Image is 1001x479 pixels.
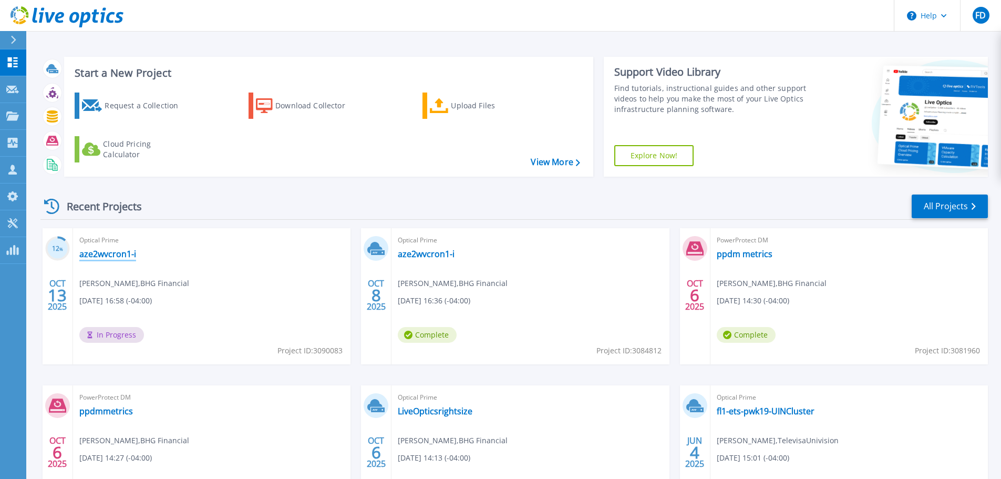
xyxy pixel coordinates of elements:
[79,392,344,403] span: PowerProtect DM
[398,327,457,343] span: Complete
[717,392,982,403] span: Optical Prime
[103,139,187,160] div: Cloud Pricing Calculator
[685,276,705,314] div: OCT 2025
[614,83,810,115] div: Find tutorials, instructional guides and other support videos to help you make the most of your L...
[53,448,62,457] span: 6
[40,193,156,219] div: Recent Projects
[915,345,980,356] span: Project ID: 3081960
[398,406,472,416] a: LiveOpticsrightsize
[975,11,986,19] span: FD
[398,235,663,246] span: Optical Prime
[275,95,359,116] div: Download Collector
[398,392,663,403] span: Optical Prime
[690,448,699,457] span: 4
[79,406,133,416] a: ppdmmetrics
[45,243,70,255] h3: 12
[371,448,381,457] span: 6
[690,291,699,300] span: 6
[79,435,189,446] span: [PERSON_NAME] , BHG Financial
[79,327,144,343] span: In Progress
[366,276,386,314] div: OCT 2025
[717,435,839,446] span: [PERSON_NAME] , TelevisaUnivision
[717,278,827,289] span: [PERSON_NAME] , BHG Financial
[398,249,455,259] a: aze2wvcron1-i
[105,95,189,116] div: Request a Collection
[366,433,386,472] div: OCT 2025
[614,65,810,79] div: Support Video Library
[685,433,705,472] div: JUN 2025
[79,235,344,246] span: Optical Prime
[717,327,776,343] span: Complete
[48,291,67,300] span: 13
[451,95,535,116] div: Upload Files
[717,235,982,246] span: PowerProtect DM
[717,249,772,259] a: ppdm metrics
[47,433,67,472] div: OCT 2025
[398,278,508,289] span: [PERSON_NAME] , BHG Financial
[59,246,63,252] span: %
[398,435,508,446] span: [PERSON_NAME] , BHG Financial
[717,406,814,416] a: fl1-ets-pwk19-UINCluster
[79,295,152,307] span: [DATE] 16:58 (-04:00)
[75,136,192,162] a: Cloud Pricing Calculator
[79,452,152,464] span: [DATE] 14:27 (-04:00)
[614,145,694,166] a: Explore Now!
[371,291,381,300] span: 8
[912,195,988,218] a: All Projects
[249,93,366,119] a: Download Collector
[422,93,540,119] a: Upload Files
[398,452,470,464] span: [DATE] 14:13 (-04:00)
[717,452,789,464] span: [DATE] 15:01 (-04:00)
[398,295,470,307] span: [DATE] 16:36 (-04:00)
[596,345,662,356] span: Project ID: 3084812
[75,67,580,79] h3: Start a New Project
[75,93,192,119] a: Request a Collection
[79,278,189,289] span: [PERSON_NAME] , BHG Financial
[717,295,789,307] span: [DATE] 14:30 (-04:00)
[47,276,67,314] div: OCT 2025
[79,249,136,259] a: aze2wvcron1-i
[277,345,343,356] span: Project ID: 3090083
[531,157,580,167] a: View More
